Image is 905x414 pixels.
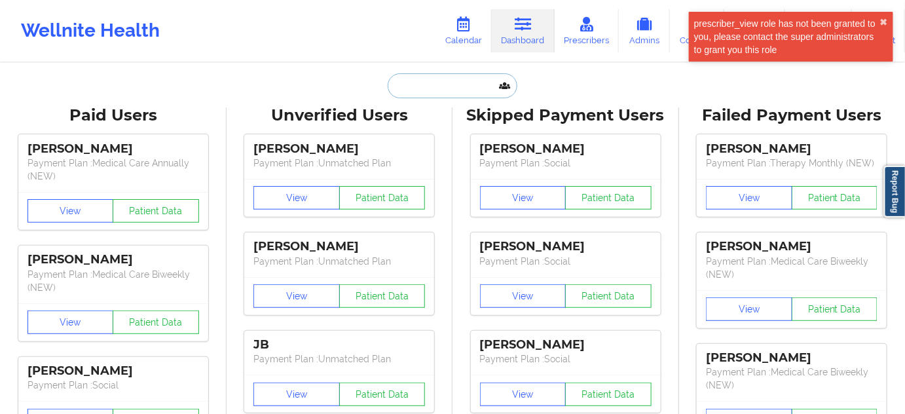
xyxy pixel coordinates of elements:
button: View [28,310,114,334]
div: [PERSON_NAME] [253,141,425,157]
button: View [706,186,792,210]
p: Payment Plan : Social [480,352,652,366]
button: Patient Data [339,284,426,308]
div: Paid Users [9,105,217,126]
div: Skipped Payment Users [462,105,670,126]
div: [PERSON_NAME] [28,141,199,157]
div: [PERSON_NAME] [480,337,652,352]
p: Payment Plan : Therapy Monthly (NEW) [706,157,877,170]
div: Unverified Users [236,105,444,126]
button: Patient Data [339,383,426,406]
div: [PERSON_NAME] [706,141,877,157]
button: Patient Data [792,186,878,210]
a: Prescribers [555,9,619,52]
p: Payment Plan : Social [480,255,652,268]
p: Payment Plan : Social [480,157,652,170]
button: Patient Data [113,199,199,223]
div: [PERSON_NAME] [706,350,877,366]
div: [PERSON_NAME] [28,252,199,267]
a: Report Bug [884,166,905,217]
div: [PERSON_NAME] [253,239,425,254]
a: Admins [619,9,670,52]
button: View [480,284,566,308]
button: View [28,199,114,223]
button: Patient Data [565,284,652,308]
button: View [480,186,566,210]
a: Calendar [435,9,492,52]
button: View [253,383,340,406]
p: Payment Plan : Unmatched Plan [253,255,425,268]
a: Coaches [670,9,724,52]
button: Patient Data [113,310,199,334]
p: Payment Plan : Medical Care Biweekly (NEW) [28,268,199,294]
div: [PERSON_NAME] [706,239,877,254]
div: Failed Payment Users [688,105,896,126]
button: View [480,383,566,406]
div: [PERSON_NAME] [480,141,652,157]
div: JB [253,337,425,352]
button: View [253,284,340,308]
div: [PERSON_NAME] [28,364,199,379]
div: prescriber_view role has not been granted to you, please contact the super administrators to gran... [694,17,880,56]
p: Payment Plan : Medical Care Annually (NEW) [28,157,199,183]
a: Dashboard [492,9,555,52]
button: close [880,17,888,28]
div: [PERSON_NAME] [480,239,652,254]
button: Patient Data [565,383,652,406]
p: Payment Plan : Social [28,379,199,392]
button: Patient Data [339,186,426,210]
button: View [253,186,340,210]
p: Payment Plan : Medical Care Biweekly (NEW) [706,366,877,392]
p: Payment Plan : Unmatched Plan [253,352,425,366]
button: Patient Data [565,186,652,210]
p: Payment Plan : Unmatched Plan [253,157,425,170]
p: Payment Plan : Medical Care Biweekly (NEW) [706,255,877,281]
button: Patient Data [792,297,878,321]
button: View [706,297,792,321]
